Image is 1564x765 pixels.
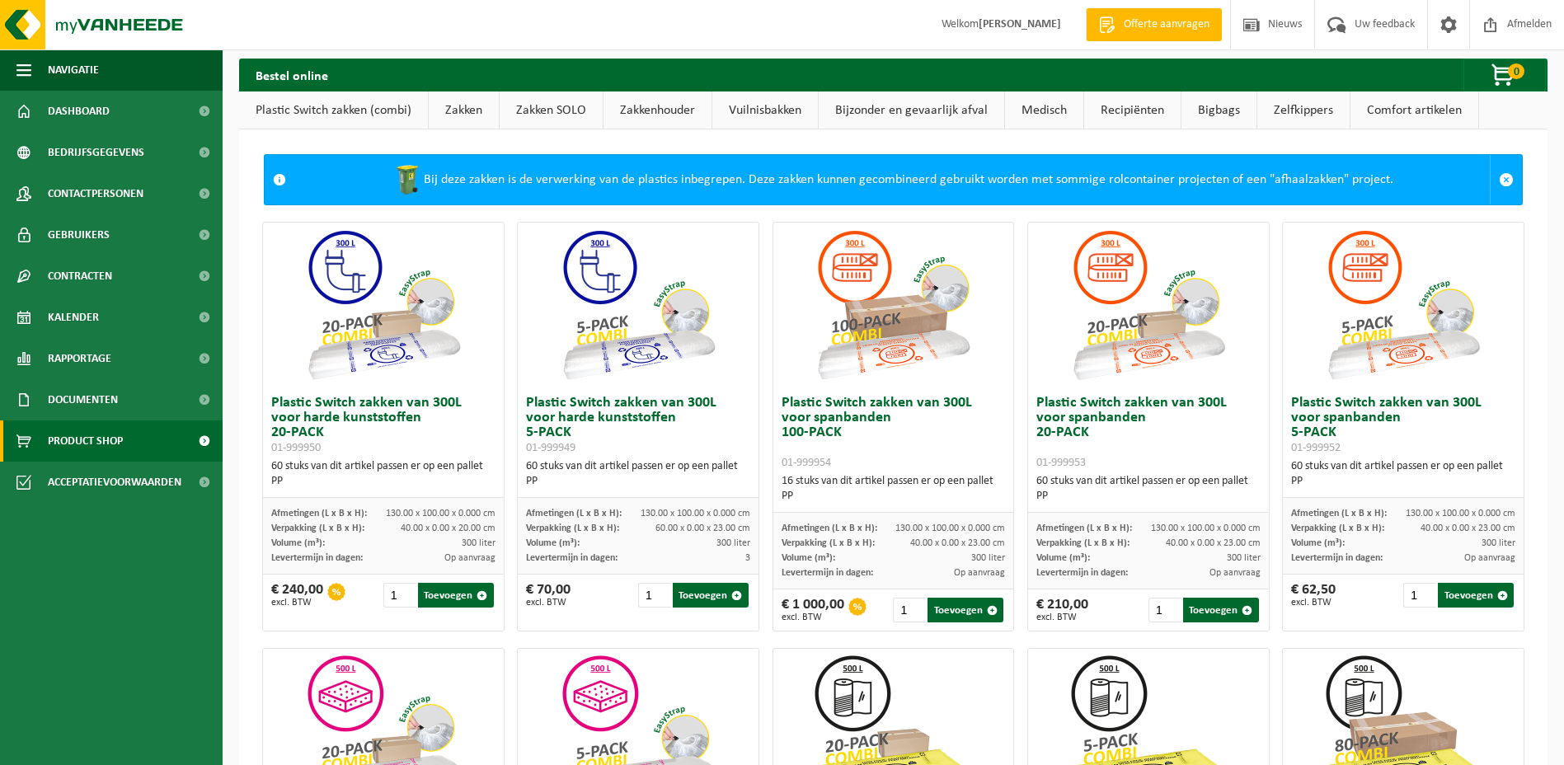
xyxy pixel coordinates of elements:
span: Op aanvraag [444,553,496,563]
div: 16 stuks van dit artikel passen er op een pallet [782,474,1006,504]
span: 300 liter [1482,538,1515,548]
span: 130.00 x 100.00 x 0.000 cm [386,509,496,519]
span: 130.00 x 100.00 x 0.000 cm [895,523,1005,533]
span: 40.00 x 0.00 x 23.00 cm [910,538,1005,548]
span: Dashboard [48,91,110,132]
span: 300 liter [971,553,1005,563]
span: Afmetingen (L x B x H): [782,523,877,533]
span: Levertermijn in dagen: [782,568,873,578]
a: Medisch [1005,92,1083,129]
input: 1 [893,598,926,622]
span: 01-999952 [1291,442,1341,454]
span: 130.00 x 100.00 x 0.000 cm [641,509,750,519]
input: 1 [383,583,416,608]
div: € 62,50 [1291,583,1336,608]
div: 60 stuks van dit artikel passen er op een pallet [271,459,496,489]
span: 0 [1508,63,1524,79]
span: Offerte aanvragen [1120,16,1214,33]
span: 40.00 x 0.00 x 23.00 cm [1166,538,1261,548]
div: € 210,00 [1036,598,1088,622]
span: 01-999949 [526,442,575,454]
span: Documenten [48,379,118,420]
span: Afmetingen (L x B x H): [271,509,367,519]
a: Zakken [429,92,499,129]
button: Toevoegen [418,583,494,608]
span: Volume (m³): [1036,553,1090,563]
span: Verpakking (L x B x H): [1291,523,1384,533]
a: Recipiënten [1084,92,1181,129]
a: Plastic Switch zakken (combi) [239,92,428,129]
div: € 240,00 [271,583,323,608]
div: PP [526,474,750,489]
a: Comfort artikelen [1350,92,1478,129]
span: Op aanvraag [1209,568,1261,578]
span: Verpakking (L x B x H): [271,523,364,533]
img: 01-999949 [556,223,721,387]
span: 01-999954 [782,457,831,469]
div: PP [271,474,496,489]
span: Afmetingen (L x B x H): [1036,523,1132,533]
input: 1 [638,583,671,608]
button: Toevoegen [673,583,749,608]
span: Levertermijn in dagen: [526,553,618,563]
button: 0 [1463,59,1546,92]
span: Gebruikers [48,214,110,256]
a: Bijzonder en gevaarlijk afval [819,92,1004,129]
img: 01-999952 [1321,223,1486,387]
h2: Bestel online [239,59,345,91]
span: 60.00 x 0.00 x 23.00 cm [655,523,750,533]
span: 300 liter [716,538,750,548]
button: Toevoegen [1438,583,1514,608]
h3: Plastic Switch zakken van 300L voor spanbanden 100-PACK [782,396,1006,470]
span: excl. BTW [1036,612,1088,622]
span: Afmetingen (L x B x H): [526,509,622,519]
img: 01-999950 [301,223,466,387]
a: Vuilnisbakken [712,92,818,129]
img: 01-999954 [810,223,975,387]
span: excl. BTW [782,612,844,622]
div: PP [1291,474,1515,489]
span: 130.00 x 100.00 x 0.000 cm [1406,509,1515,519]
div: PP [1036,489,1261,504]
span: Volume (m³): [526,538,580,548]
a: Bigbags [1181,92,1256,129]
input: 1 [1148,598,1181,622]
span: 01-999950 [271,442,321,454]
span: Bedrijfsgegevens [48,132,144,173]
img: WB-0240-HPE-GN-50.png [391,163,424,196]
button: Toevoegen [928,598,1003,622]
h3: Plastic Switch zakken van 300L voor spanbanden 20-PACK [1036,396,1261,470]
span: Navigatie [48,49,99,91]
a: Zakkenhouder [604,92,712,129]
span: Levertermijn in dagen: [271,553,363,563]
span: Verpakking (L x B x H): [526,523,619,533]
h3: Plastic Switch zakken van 300L voor harde kunststoffen 5-PACK [526,396,750,455]
span: Product Shop [48,420,123,462]
h3: Plastic Switch zakken van 300L voor harde kunststoffen 20-PACK [271,396,496,455]
div: € 1 000,00 [782,598,844,622]
a: Offerte aanvragen [1086,8,1222,41]
span: Contracten [48,256,112,297]
span: Kalender [48,297,99,338]
div: Bij deze zakken is de verwerking van de plastics inbegrepen. Deze zakken kunnen gecombineerd gebr... [294,155,1490,204]
span: 300 liter [1227,553,1261,563]
span: excl. BTW [526,598,571,608]
div: € 70,00 [526,583,571,608]
span: Volume (m³): [271,538,325,548]
span: Levertermijn in dagen: [1291,553,1383,563]
span: Afmetingen (L x B x H): [1291,509,1387,519]
span: 130.00 x 100.00 x 0.000 cm [1151,523,1261,533]
h3: Plastic Switch zakken van 300L voor spanbanden 5-PACK [1291,396,1515,455]
a: Zakken SOLO [500,92,603,129]
div: PP [782,489,1006,504]
img: 01-999953 [1066,223,1231,387]
div: 60 stuks van dit artikel passen er op een pallet [526,459,750,489]
span: 3 [745,553,750,563]
span: Levertermijn in dagen: [1036,568,1128,578]
div: 60 stuks van dit artikel passen er op een pallet [1036,474,1261,504]
button: Toevoegen [1183,598,1259,622]
a: Zelfkippers [1257,92,1350,129]
span: Volume (m³): [1291,538,1345,548]
span: excl. BTW [1291,598,1336,608]
div: 60 stuks van dit artikel passen er op een pallet [1291,459,1515,489]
